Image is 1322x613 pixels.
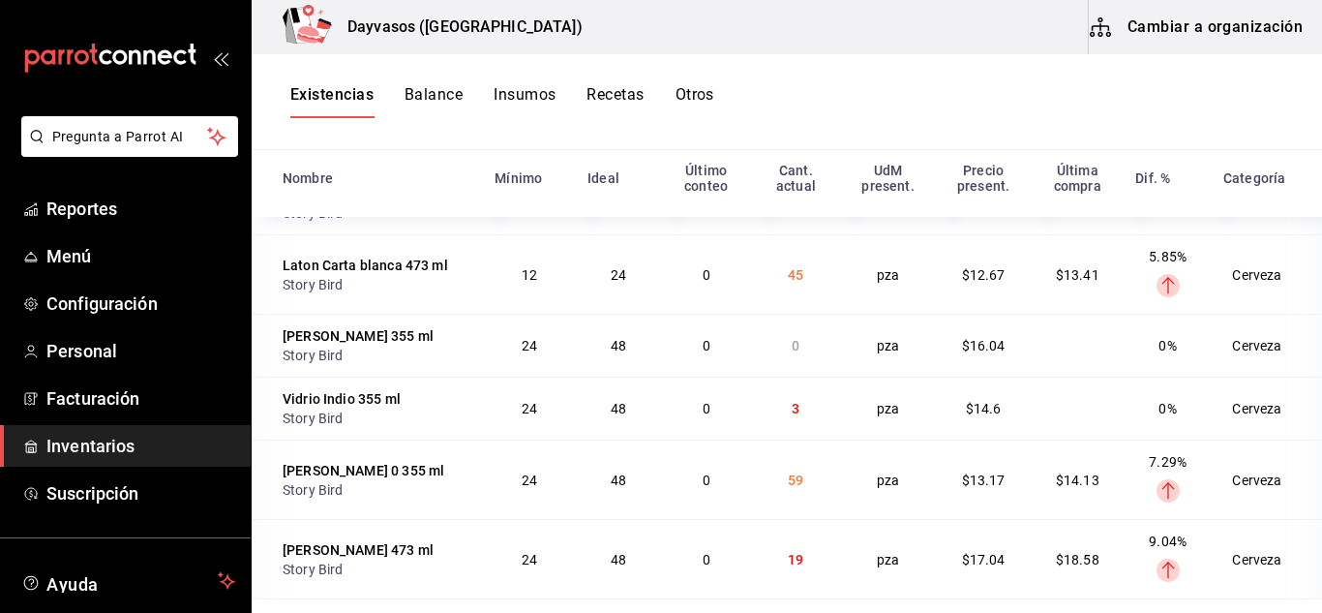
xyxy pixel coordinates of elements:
[1056,552,1099,567] span: $18.58
[788,473,803,488] span: 59
[1212,234,1322,314] td: Cerveza
[703,552,710,567] span: 0
[14,140,238,161] a: Pregunta a Parrot AI
[788,267,803,283] span: 45
[405,85,463,118] button: Balance
[1223,170,1285,186] div: Categoría
[1149,454,1187,470] span: 7.29%
[283,275,471,294] div: Story Bird
[46,480,235,506] span: Suscripción
[290,85,374,118] button: Existencias
[46,433,235,459] span: Inventarios
[792,338,799,353] span: 0
[703,338,710,353] span: 0
[840,440,936,519] td: pza
[611,552,626,567] span: 48
[21,116,238,157] button: Pregunta a Parrot AI
[962,267,1006,283] span: $12.67
[947,163,1020,194] div: Precio present.
[283,480,471,500] div: Story Bird
[1158,338,1176,353] span: 0%
[852,163,924,194] div: UdM present.
[587,170,619,186] div: Ideal
[792,401,799,416] span: 3
[1135,170,1170,186] div: Dif. %
[283,409,471,428] div: Story Bird
[46,338,235,364] span: Personal
[586,85,644,118] button: Recetas
[522,267,537,283] span: 12
[1149,249,1187,264] span: 5.85%
[283,461,444,480] div: [PERSON_NAME] 0 355 ml
[283,170,333,186] div: Nombre
[840,234,936,314] td: pza
[966,401,1002,416] span: $14.6
[1212,519,1322,598] td: Cerveza
[840,377,936,440] td: pza
[494,85,556,118] button: Insumos
[522,552,537,567] span: 24
[840,519,936,598] td: pza
[611,401,626,416] span: 48
[703,401,710,416] span: 0
[1056,267,1099,283] span: $13.41
[1042,163,1112,194] div: Última compra
[611,338,626,353] span: 48
[522,473,537,488] span: 24
[962,473,1006,488] span: $13.17
[283,346,471,365] div: Story Bird
[46,569,210,593] span: Ayuda
[611,473,626,488] span: 48
[1212,314,1322,377] td: Cerveza
[703,267,710,283] span: 0
[1212,440,1322,519] td: Cerveza
[764,163,829,194] div: Cant. actual
[673,163,740,194] div: Último conteo
[46,196,235,222] span: Reportes
[283,540,434,560] div: [PERSON_NAME] 473 ml
[283,560,471,579] div: Story Bird
[332,15,583,39] h3: Dayvasos ([GEOGRAPHIC_DATA])
[788,552,803,567] span: 19
[1056,473,1099,488] span: $14.13
[46,243,235,269] span: Menú
[962,552,1006,567] span: $17.04
[522,338,537,353] span: 24
[962,338,1006,353] span: $16.04
[213,50,228,66] button: open_drawer_menu
[52,127,208,147] span: Pregunta a Parrot AI
[1212,377,1322,440] td: Cerveza
[676,85,714,118] button: Otros
[283,256,448,275] div: Laton Carta blanca 473 ml
[1149,534,1187,549] span: 9.04%
[46,385,235,412] span: Facturación
[611,267,626,283] span: 24
[46,291,235,317] span: Configuración
[1158,401,1176,416] span: 0%
[703,473,710,488] span: 0
[840,314,936,377] td: pza
[495,170,542,186] div: Mínimo
[290,85,714,118] div: navigation tabs
[283,326,434,346] div: [PERSON_NAME] 355 ml
[522,401,537,416] span: 24
[283,389,401,409] div: Vidrio Indio 355 ml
